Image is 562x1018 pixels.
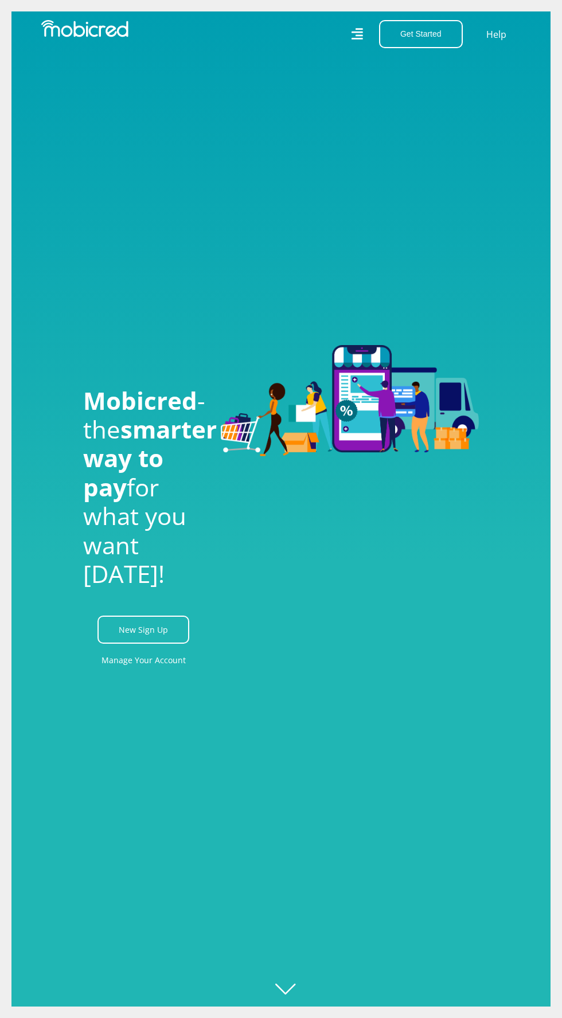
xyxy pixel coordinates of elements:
[41,20,128,37] img: Mobicred
[83,384,197,417] span: Mobicred
[102,647,186,673] a: Manage Your Account
[83,386,204,589] h1: - the for what you want [DATE]!
[83,413,217,503] span: smarter way to pay
[221,345,479,457] img: Welcome to Mobicred
[379,20,463,48] button: Get Started
[486,27,507,42] a: Help
[97,616,189,644] a: New Sign Up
